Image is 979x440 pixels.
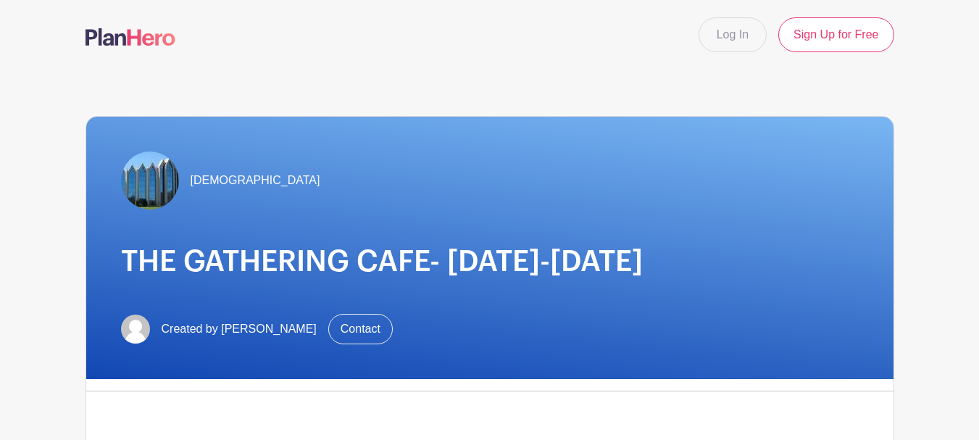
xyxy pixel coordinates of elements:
img: default-ce2991bfa6775e67f084385cd625a349d9dcbb7a52a09fb2fda1e96e2d18dcdb.png [121,315,150,344]
span: [DEMOGRAPHIC_DATA] [191,172,320,189]
a: Log In [699,17,767,52]
h1: THE GATHERING CAFE- [DATE]-[DATE] [121,244,859,279]
span: Created by [PERSON_NAME] [162,320,317,338]
img: TheGathering.jpeg [121,151,179,209]
a: Contact [328,314,393,344]
img: logo-507f7623f17ff9eddc593b1ce0a138ce2505c220e1c5a4e2b4648c50719b7d32.svg [86,28,175,46]
a: Sign Up for Free [778,17,893,52]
